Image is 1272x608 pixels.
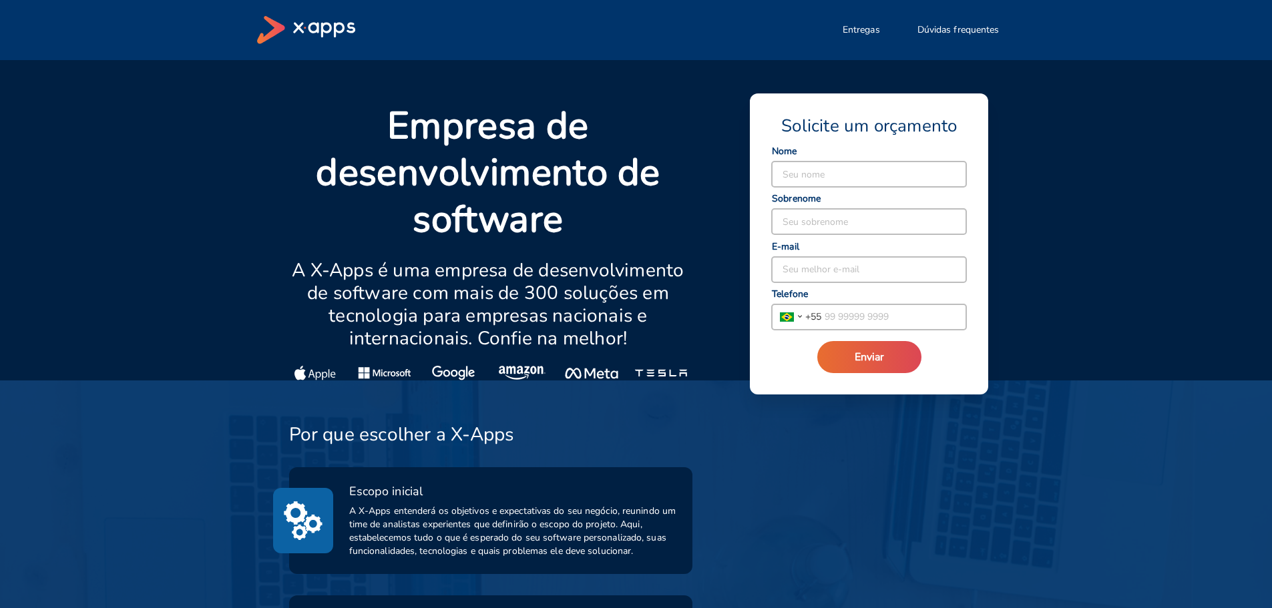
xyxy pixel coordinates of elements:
img: Tesla [634,366,687,380]
span: Enviar [855,350,884,364]
span: Escopo inicial [349,483,423,499]
p: Empresa de desenvolvimento de software [289,103,688,243]
p: A X-Apps é uma empresa de desenvolvimento de software com mais de 300 soluções em tecnologia para... [289,259,688,350]
img: Meta [565,366,618,380]
button: Enviar [817,341,921,373]
span: A X-Apps entenderá os objetivos e expectativas do seu negócio, reunindo um time de analistas expe... [349,505,677,558]
span: Solicite um orçamento [781,115,957,137]
button: Entregas [827,17,896,43]
input: Seu sobrenome [772,209,966,234]
img: Apple [294,366,336,380]
span: + 55 [805,310,821,324]
input: 99 99999 9999 [821,304,966,330]
img: Amazon [499,366,547,380]
input: Seu nome [772,162,966,187]
img: method1_initial_scope.svg [284,499,323,543]
img: Microsoft [358,366,411,380]
button: Dúvidas frequentes [901,17,1016,43]
input: Seu melhor e-mail [772,257,966,282]
h3: Por que escolher a X-Apps [289,423,514,446]
span: Entregas [843,23,880,37]
span: Dúvidas frequentes [917,23,1000,37]
img: Google [432,366,475,380]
